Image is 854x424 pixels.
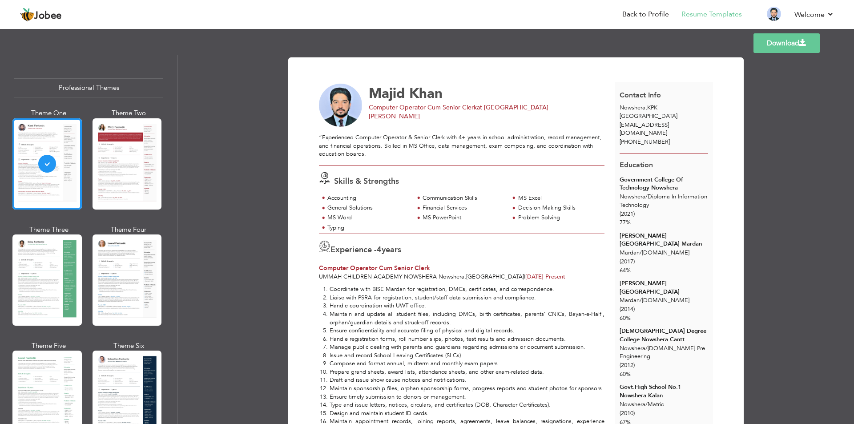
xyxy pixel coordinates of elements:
span: Nowshera Matric [620,400,664,408]
li: Ensure confidentiality and accurate filing of physical and digital records. [330,327,604,335]
span: Khan [409,84,443,103]
a: Resume Templates [681,9,742,20]
span: Majid [369,84,405,103]
span: 60% [620,370,631,378]
span: Jobee [34,11,62,21]
a: Jobee [20,8,62,22]
div: Financial Services [423,204,504,212]
span: Nowshera [620,104,645,112]
li: Coordinate with BISE Mardan for registration, DMCs, certificates, and correspondence. [330,285,604,294]
span: (2017) [620,258,635,266]
span: Skills & Strengths [334,176,399,187]
li: Draft and issue show cause notices and notifications. [330,376,604,384]
span: Nowshera [439,273,464,281]
span: / [640,296,642,304]
li: Issue and record School Leaving Certificates (SLCs). [330,351,604,360]
div: Theme Five [14,341,84,351]
a: Download [753,33,820,53]
div: MS Word [327,214,409,222]
div: [DEMOGRAPHIC_DATA] Degree College Nowshera Cantt [620,327,708,343]
li: Manage public dealing with parents and guardians regarding admissions or document submission. [330,343,604,351]
span: / [640,249,642,257]
img: Profile Img [767,7,781,21]
div: Govt.High School No.1 Nowshera Kalan [620,383,708,400]
li: Maintain and update all student files, including DMCs, birth certificates, parents’ CNICs, Bayan-... [330,310,604,327]
span: [PHONE_NUMBER] [620,138,670,146]
div: [PERSON_NAME][GEOGRAPHIC_DATA] Mardan [620,232,708,248]
div: MS Excel [518,194,600,202]
a: Welcome [794,9,834,20]
span: / [645,344,648,352]
div: Professional Themes [14,78,163,97]
a: Back to Profile [622,9,669,20]
span: 4 [377,244,382,255]
li: Ensure timely submission to donors or management. [330,393,604,401]
span: at [GEOGRAPHIC_DATA][PERSON_NAME] [369,103,548,121]
span: Mardan [DOMAIN_NAME] [620,296,689,304]
li: Liaise with PSRA for registration, student/staff data submission and compliance. [330,294,604,302]
span: Experience - [330,244,377,255]
li: Maintain sponsorship files, orphan sponsorship forms, progress reports and student photos for spo... [330,384,604,393]
span: (2010) [620,409,635,417]
div: Theme Three [14,225,84,234]
span: [GEOGRAPHIC_DATA] [620,112,677,120]
span: 64% [620,267,631,275]
span: / [645,193,648,201]
span: [EMAIL_ADDRESS][DOMAIN_NAME] [620,121,669,137]
li: Compose and format annual, midterm and monthly exam papers. [330,359,604,368]
span: Present [525,273,565,281]
div: Theme Two [94,109,164,118]
img: jobee.io [20,8,34,22]
div: Theme Four [94,225,164,234]
span: Nowshera [DOMAIN_NAME] Pre Engineering [620,344,705,361]
li: Handle registration forms, roll number slips, photos, test results and admission documents. [330,335,604,343]
li: Prepare grand sheets, award lists, attendance sheets, and other exam-related data. [330,368,604,376]
div: Accounting [327,194,409,202]
div: Theme Six [94,341,164,351]
span: Nowshera Diploma In Information Technology [620,193,707,209]
div: General Solutions [327,204,409,212]
div: Typing [327,224,409,232]
span: Contact Info [620,90,661,100]
span: Computer Operator Cum Senior Clerk [369,103,477,112]
div: Government College Of Technology Nowshera [620,176,708,192]
div: Theme One [14,109,84,118]
div: [PERSON_NAME][GEOGRAPHIC_DATA] [620,279,708,296]
span: Mardan [DOMAIN_NAME] [620,249,689,257]
div: Decision Making Skills [518,204,600,212]
span: 60% [620,314,631,322]
img: No image [319,84,363,127]
li: Design and maintain student ID cards. [330,409,604,418]
span: Ummah Children Academy Nowshera [319,273,437,281]
span: [GEOGRAPHIC_DATA] [466,273,524,281]
div: Communication Skills [423,194,504,202]
span: , [464,273,466,281]
span: Education [620,160,653,170]
span: / [645,400,648,408]
span: 77% [620,218,631,226]
li: Handle coordination with UWT office. [330,302,604,310]
span: [DATE] [525,273,545,281]
div: Problem Solving [518,214,600,222]
div: MS PowerPoint [423,214,504,222]
span: (2014) [620,305,635,313]
span: | [524,273,525,281]
span: (2021) [620,210,635,218]
label: years [377,244,401,256]
span: (2012) [620,361,635,369]
li: Type and issue letters, notices, circulars, and certificates (DOB, Character Certificates). [330,401,604,409]
div: “Experienced Computer Operator & Senior Clerk with 4+ years in school administration, record mana... [319,133,604,158]
span: Computer Operator Cum Senior Clerk [319,264,430,272]
span: , [645,104,647,112]
span: - [437,273,439,281]
div: KPK [615,104,713,120]
span: - [544,273,545,281]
